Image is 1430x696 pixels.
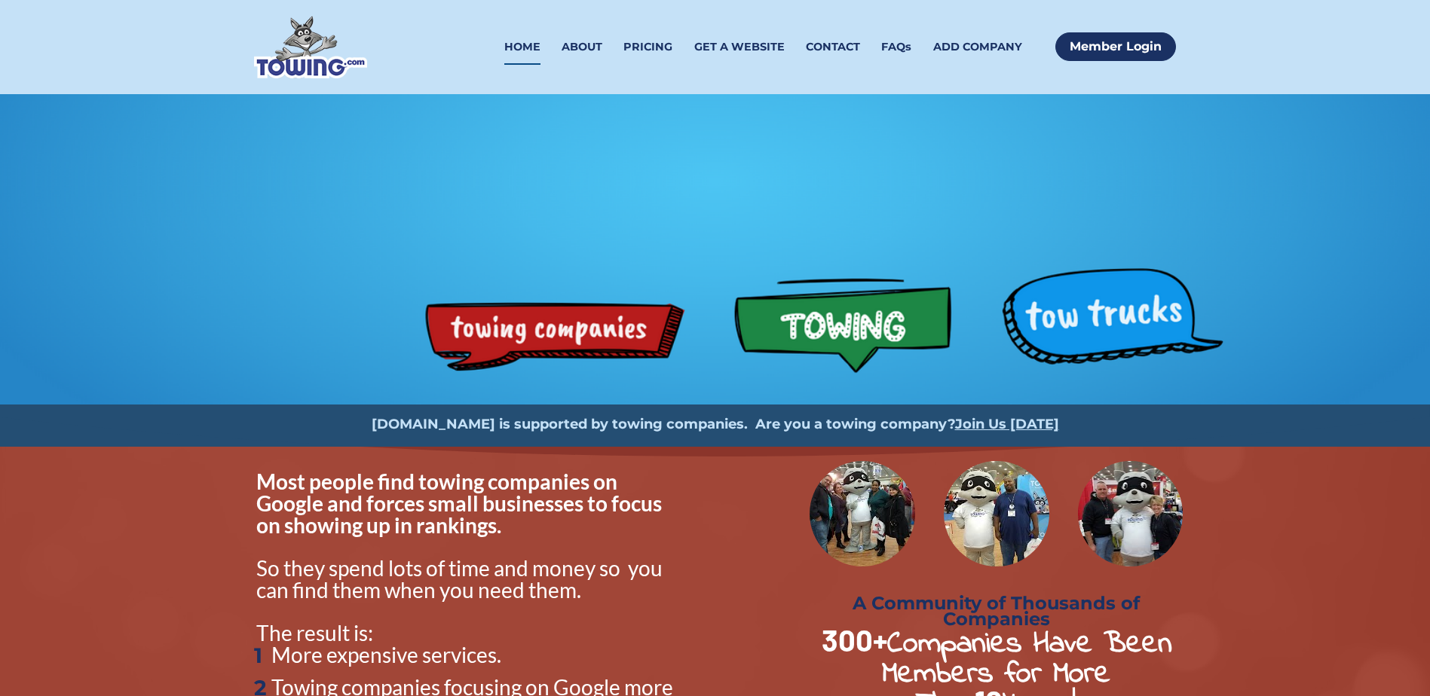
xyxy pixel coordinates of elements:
[504,29,540,65] a: HOME
[256,620,373,646] span: The result is:
[955,416,1059,432] a: Join Us [DATE]
[806,29,860,65] a: CONTACT
[822,621,887,658] strong: 300+
[881,29,911,65] a: FAQs
[372,416,955,432] strong: [DOMAIN_NAME] is supported by towing companies. Are you a towing company?
[1055,32,1176,61] a: Member Login
[271,642,501,667] span: More expensive services.
[254,16,367,78] img: Towing.com Logo
[694,29,785,65] a: GET A WEBSITE
[853,592,1145,630] strong: A Community of Thousands of Companies
[562,29,602,65] a: ABOUT
[256,469,666,538] span: Most people find towing companies on Google and forces small businesses to focus on showing up in...
[623,29,672,65] a: PRICING
[887,622,1171,667] strong: Companies Have Been
[256,555,666,603] span: So they spend lots of time and money so you can find them when you need them.
[933,29,1022,65] a: ADD COMPANY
